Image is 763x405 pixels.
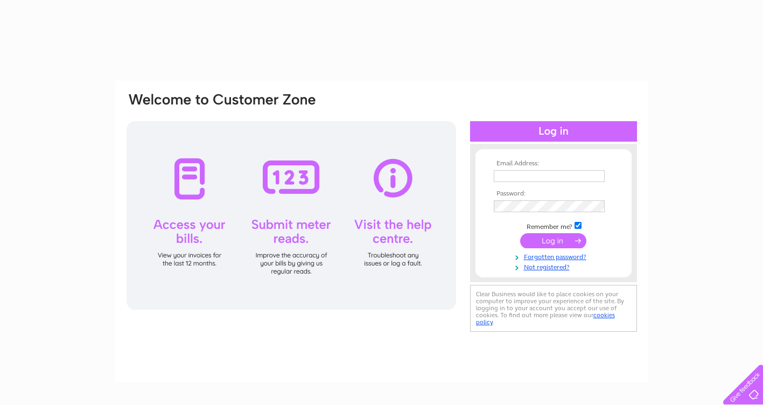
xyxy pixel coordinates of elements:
[494,261,616,271] a: Not registered?
[520,233,586,248] input: Submit
[491,220,616,231] td: Remember me?
[476,311,615,326] a: cookies policy
[491,160,616,167] th: Email Address:
[494,251,616,261] a: Forgotten password?
[491,190,616,198] th: Password:
[470,285,637,332] div: Clear Business would like to place cookies on your computer to improve your experience of the sit...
